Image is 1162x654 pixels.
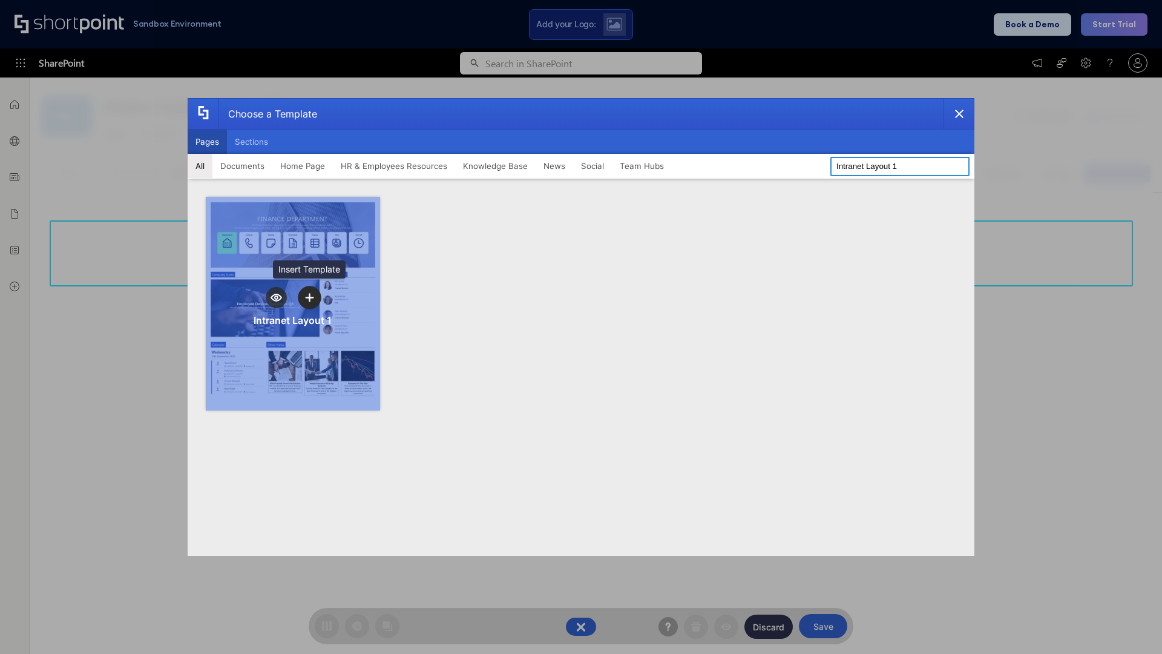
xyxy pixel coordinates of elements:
[830,157,970,176] input: Search
[536,154,573,178] button: News
[227,130,276,154] button: Sections
[188,130,227,154] button: Pages
[188,154,212,178] button: All
[573,154,612,178] button: Social
[188,98,974,556] div: template selector
[218,99,317,129] div: Choose a Template
[212,154,272,178] button: Documents
[272,154,333,178] button: Home Page
[612,154,672,178] button: Team Hubs
[455,154,536,178] button: Knowledge Base
[254,314,332,326] div: Intranet Layout 1
[333,154,455,178] button: HR & Employees Resources
[1101,596,1162,654] iframe: Chat Widget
